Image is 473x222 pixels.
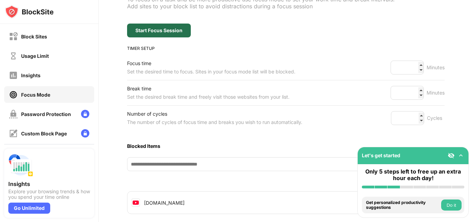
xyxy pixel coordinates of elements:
[362,152,400,158] div: Let's get started
[427,63,445,72] div: Minutes
[9,129,18,138] img: customize-block-page-off.svg
[135,28,182,33] div: Start Focus Session
[9,90,18,99] img: focus-on.svg
[9,32,18,41] img: block-off.svg
[8,153,33,178] img: push-insights.svg
[127,93,289,101] div: Set the desired break time and freely visit those websites from your list.
[81,110,89,118] img: lock-menu.svg
[132,198,140,207] img: favicons
[144,200,185,206] div: [DOMAIN_NAME]
[21,72,41,78] div: Insights
[8,180,90,187] div: Insights
[9,71,18,80] img: insights-off.svg
[21,131,67,136] div: Custom Block Page
[366,200,439,210] div: Get personalized productivity suggestions
[127,85,289,93] div: Break time
[427,114,445,122] div: Cycles
[8,203,50,214] div: Go Unlimited
[127,143,445,149] div: Blocked Items
[127,59,295,68] div: Focus time
[81,129,89,137] img: lock-menu.svg
[9,52,18,60] img: time-usage-off.svg
[441,199,462,211] button: Do it
[21,111,71,117] div: Password Protection
[21,34,47,39] div: Block Sites
[8,189,90,200] div: Explore your browsing trends & how you spend your time online
[427,89,445,97] div: Minutes
[21,92,50,98] div: Focus Mode
[127,46,445,51] div: TIMER SETUP
[9,110,18,118] img: password-protection-off.svg
[5,5,54,19] img: logo-blocksite.svg
[362,168,464,181] div: Only 5 steps left to free up an extra hour each day!
[127,68,295,76] div: Set the desired time to focus. Sites in your focus mode list will be blocked.
[448,152,455,159] img: eye-not-visible.svg
[127,110,302,118] div: Number of cycles
[127,118,302,126] div: The number of cycles of focus time and breaks you wish to run automatically.
[457,152,464,159] img: omni-setup-toggle.svg
[21,53,49,59] div: Usage Limit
